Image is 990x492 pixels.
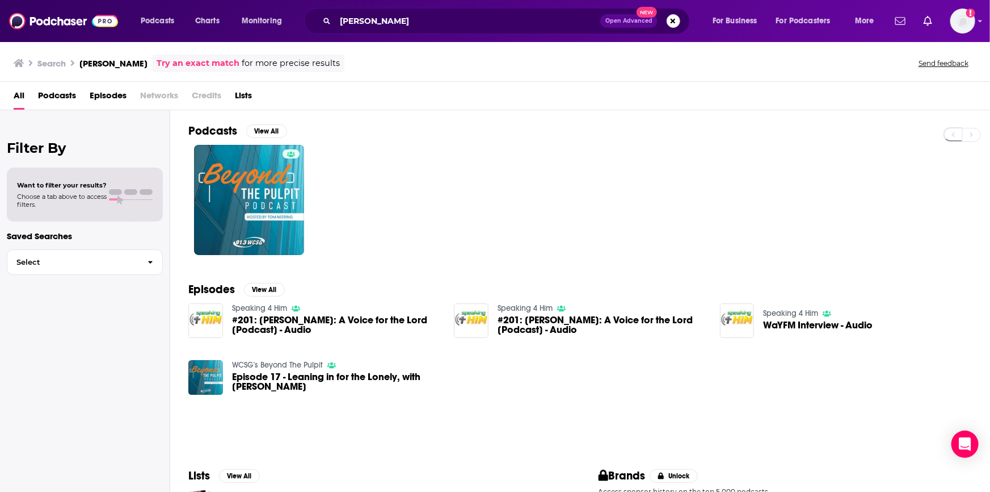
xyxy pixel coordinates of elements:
[192,86,221,110] span: Credits
[650,469,698,483] button: Unlock
[235,86,252,110] a: Lists
[763,308,818,318] a: Speaking 4 Him
[891,11,910,31] a: Show notifications dropdown
[188,282,285,297] a: EpisodesView All
[713,13,757,29] span: For Business
[776,13,831,29] span: For Podcasters
[140,86,178,110] span: Networks
[188,469,210,483] h2: Lists
[7,140,163,156] h2: Filter By
[720,303,755,338] img: WaYFM Interview - Audio
[335,12,600,30] input: Search podcasts, credits, & more...
[454,303,488,338] img: #201: Tom Neering: A Voice for the Lord [Podcast] - Audio
[195,13,220,29] span: Charts
[7,249,163,275] button: Select
[17,193,107,209] span: Choose a tab above to access filters.
[919,11,937,31] a: Show notifications dropdown
[232,303,287,313] a: Speaking 4 Him
[133,12,189,30] button: open menu
[90,86,127,110] a: Episodes
[188,124,287,138] a: PodcastsView All
[232,315,441,335] a: #201: Tom Neering: A Voice for the Lord [Podcast] - Audio
[188,360,223,395] img: Episode 17 - Leaning in for the Lonely, with Becky Harling
[498,315,706,335] a: #201: Tom Neering: A Voice for the Lord [Podcast] - Audio
[242,57,340,70] span: for more precise results
[244,283,285,297] button: View All
[188,12,226,30] a: Charts
[637,7,657,18] span: New
[9,10,118,32] img: Podchaser - Follow, Share and Rate Podcasts
[763,320,873,330] a: WaYFM Interview - Audio
[188,124,237,138] h2: Podcasts
[188,469,260,483] a: ListsView All
[17,181,107,189] span: Want to filter your results?
[847,12,888,30] button: open menu
[605,18,652,24] span: Open Advanced
[915,59,972,68] button: Send feedback
[38,86,76,110] a: Podcasts
[79,58,148,69] h3: [PERSON_NAME]
[232,372,441,391] span: Episode 17 - Leaning in for the Lonely, with [PERSON_NAME]
[232,360,323,370] a: WCSG's Beyond The Pulpit
[951,431,979,458] div: Open Intercom Messenger
[966,9,975,18] svg: Add a profile image
[599,469,646,483] h2: Brands
[246,124,287,138] button: View All
[7,231,163,241] p: Saved Searches
[705,12,772,30] button: open menu
[141,13,174,29] span: Podcasts
[950,9,975,34] button: Show profile menu
[157,57,239,70] a: Try an exact match
[950,9,975,34] span: Logged in as BenLaurro
[769,12,847,30] button: open menu
[232,315,441,335] span: #201: [PERSON_NAME]: A Voice for the Lord [Podcast] - Audio
[219,469,260,483] button: View All
[950,9,975,34] img: User Profile
[498,303,553,313] a: Speaking 4 Him
[14,86,24,110] a: All
[37,58,66,69] h3: Search
[600,14,658,28] button: Open AdvancedNew
[188,303,223,338] img: #201: Tom Neering: A Voice for the Lord [Podcast] - Audio
[498,315,706,335] span: #201: [PERSON_NAME]: A Voice for the Lord [Podcast] - Audio
[315,8,701,34] div: Search podcasts, credits, & more...
[232,372,441,391] a: Episode 17 - Leaning in for the Lonely, with Becky Harling
[855,13,874,29] span: More
[234,12,297,30] button: open menu
[242,13,282,29] span: Monitoring
[188,282,235,297] h2: Episodes
[7,258,138,266] span: Select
